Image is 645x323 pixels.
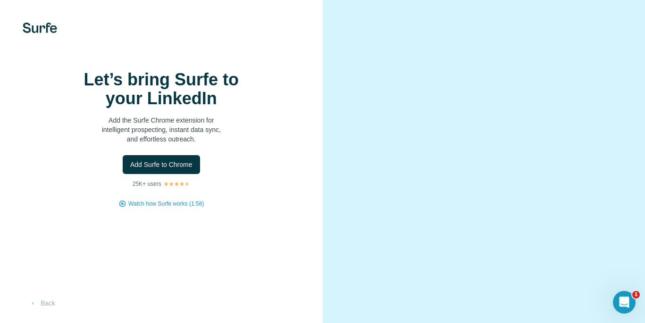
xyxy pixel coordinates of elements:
[67,70,256,108] h1: Let’s bring Surfe to your LinkedIn
[613,291,636,314] iframe: Intercom live chat
[23,23,57,33] img: Surfe's logo
[23,295,62,312] button: Back
[67,116,256,144] p: Add the Surfe Chrome extension for intelligent prospecting, instant data sync, and effortless out...
[133,180,161,188] p: 25K+ users
[123,155,200,174] button: Add Surfe to Chrome
[632,291,640,298] span: 1
[130,160,193,169] span: Add Surfe to Chrome
[163,181,190,187] img: Rating Stars
[128,199,204,208] button: Watch how Surfe works (1:58)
